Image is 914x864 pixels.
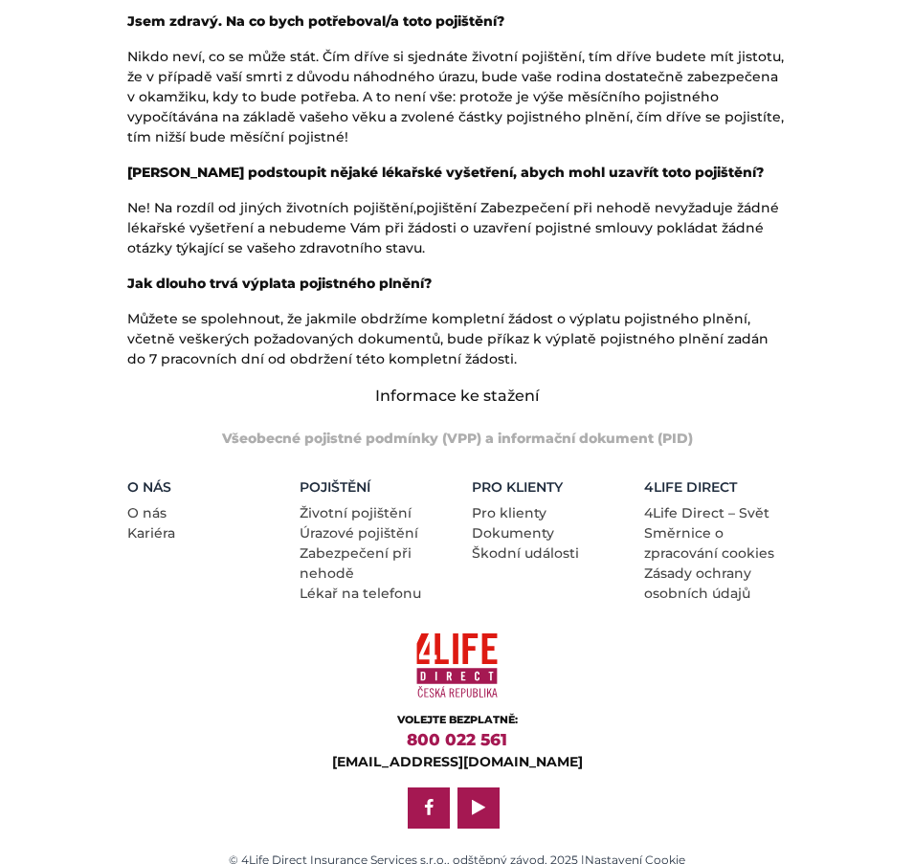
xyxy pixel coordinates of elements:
[416,627,498,704] img: 4Life Direct Česká republika logo
[127,47,788,147] p: Nikdo neví, co se může stát. Čím dříve si sjednáte životní pojištění, tím dříve budete mít jistot...
[127,712,788,728] div: VOLEJTE BEZPLATNĚ:
[127,309,788,369] p: Můžete se spolehnout, že jakmile obdržíme kompletní žádost o výplatu pojistného plnění, včetně ve...
[222,430,693,447] a: Všeobecné pojistné podmínky (VPP) a informační dokument (PID)
[472,504,546,521] a: Pro klienty
[472,544,579,562] a: Škodní události
[127,164,764,181] strong: [PERSON_NAME] podstoupit nějaké lékařské vyšetření, abych mohl uzavřít toto pojištění?
[472,479,615,496] h5: Pro Klienty
[300,479,443,496] h5: Pojištění
[300,544,412,582] a: Zabezpečení při nehodě
[127,479,271,496] h5: O nás
[644,504,769,521] a: 4Life Direct – Svět
[127,504,167,521] a: O nás
[300,524,418,542] a: Úrazové pojištění
[472,524,554,542] a: Dokumenty
[300,504,412,521] a: Životní pojištění
[644,565,751,602] a: Zásady ochrany osobních údajů
[407,730,507,749] a: 800 022 561
[127,275,432,292] strong: Jak dlouho trvá výplata pojistného plnění?
[300,585,421,602] a: Lékař na telefonu
[127,385,788,408] h4: Informace ke stažení
[644,479,788,496] h5: 4LIFE DIRECT
[127,524,175,542] a: Kariéra
[127,12,504,30] strong: Jsem zdravý. Na co bych potřeboval/a toto pojištění?
[332,753,583,770] a: [EMAIL_ADDRESS][DOMAIN_NAME]
[127,198,788,258] p: Ne! Na rozdíl od jiných životních pojištění,pojištění Zabezpečení při nehodě nevyžaduje žádné lék...
[644,524,774,562] a: Směrnice o zpracování cookies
